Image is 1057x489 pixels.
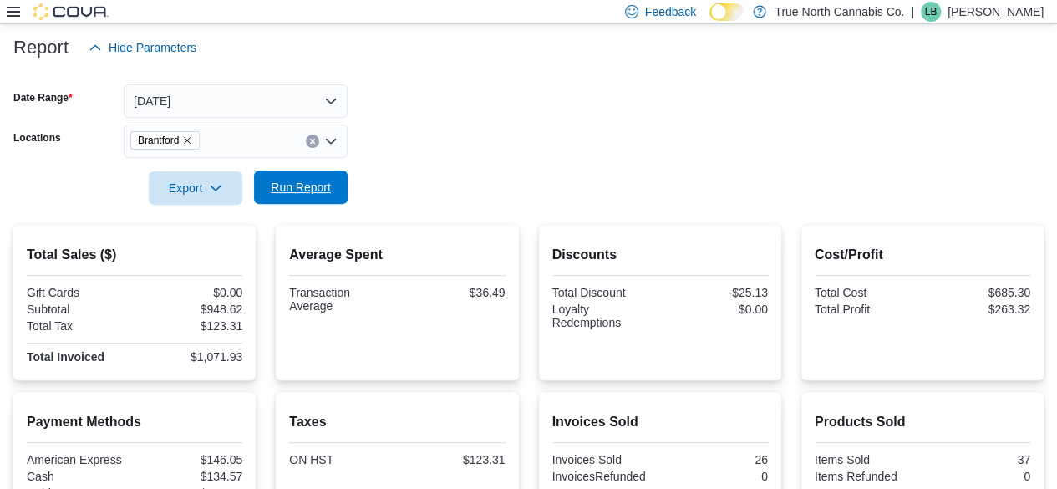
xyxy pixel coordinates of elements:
strong: Total Invoiced [27,350,104,364]
div: $36.49 [400,286,505,299]
h2: Invoices Sold [552,412,768,432]
button: Export [149,171,242,205]
div: -$25.13 [663,286,768,299]
div: Loyalty Redemptions [552,303,657,329]
label: Locations [13,131,61,145]
h2: Products Sold [815,412,1030,432]
span: Brantford [130,131,200,150]
div: $685.30 [926,286,1030,299]
button: [DATE] [124,84,348,118]
h3: Report [13,38,69,58]
div: Total Discount [552,286,657,299]
button: Open list of options [324,135,338,148]
div: American Express [27,453,131,466]
div: InvoicesRefunded [552,470,657,483]
div: Total Tax [27,319,131,333]
div: Items Refunded [815,470,919,483]
div: 0 [926,470,1030,483]
div: $0.00 [663,303,768,316]
input: Dark Mode [709,3,744,21]
p: True North Cannabis Co. [775,2,904,22]
div: Lori Burns [921,2,941,22]
img: Cova [33,3,109,20]
h2: Average Spent [289,245,505,265]
span: Run Report [271,179,331,196]
span: Hide Parameters [109,39,196,56]
h2: Payment Methods [27,412,242,432]
span: LB [925,2,938,22]
h2: Discounts [552,245,768,265]
div: $146.05 [138,453,242,466]
div: 37 [926,453,1030,466]
button: Hide Parameters [82,31,203,64]
div: Transaction Average [289,286,394,313]
div: Subtotal [27,303,131,316]
div: ON HST [289,453,394,466]
h2: Taxes [289,412,505,432]
h2: Cost/Profit [815,245,1030,265]
button: Remove Brantford from selection in this group [182,135,192,145]
div: Total Profit [815,303,919,316]
div: $1,071.93 [138,350,242,364]
span: Feedback [645,3,696,20]
div: Items Sold [815,453,919,466]
div: $0.00 [138,286,242,299]
div: $263.32 [926,303,1030,316]
label: Date Range [13,91,73,104]
div: Cash [27,470,131,483]
div: $134.57 [138,470,242,483]
div: Invoices Sold [552,453,657,466]
button: Run Report [254,171,348,204]
span: Export [159,171,232,205]
div: $123.31 [138,319,242,333]
div: 26 [663,453,768,466]
div: Gift Cards [27,286,131,299]
div: $948.62 [138,303,242,316]
div: Total Cost [815,286,919,299]
button: Clear input [306,135,319,148]
p: | [911,2,914,22]
div: 0 [663,470,768,483]
span: Brantford [138,132,179,149]
div: $123.31 [400,453,505,466]
p: [PERSON_NAME] [948,2,1044,22]
h2: Total Sales ($) [27,245,242,265]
